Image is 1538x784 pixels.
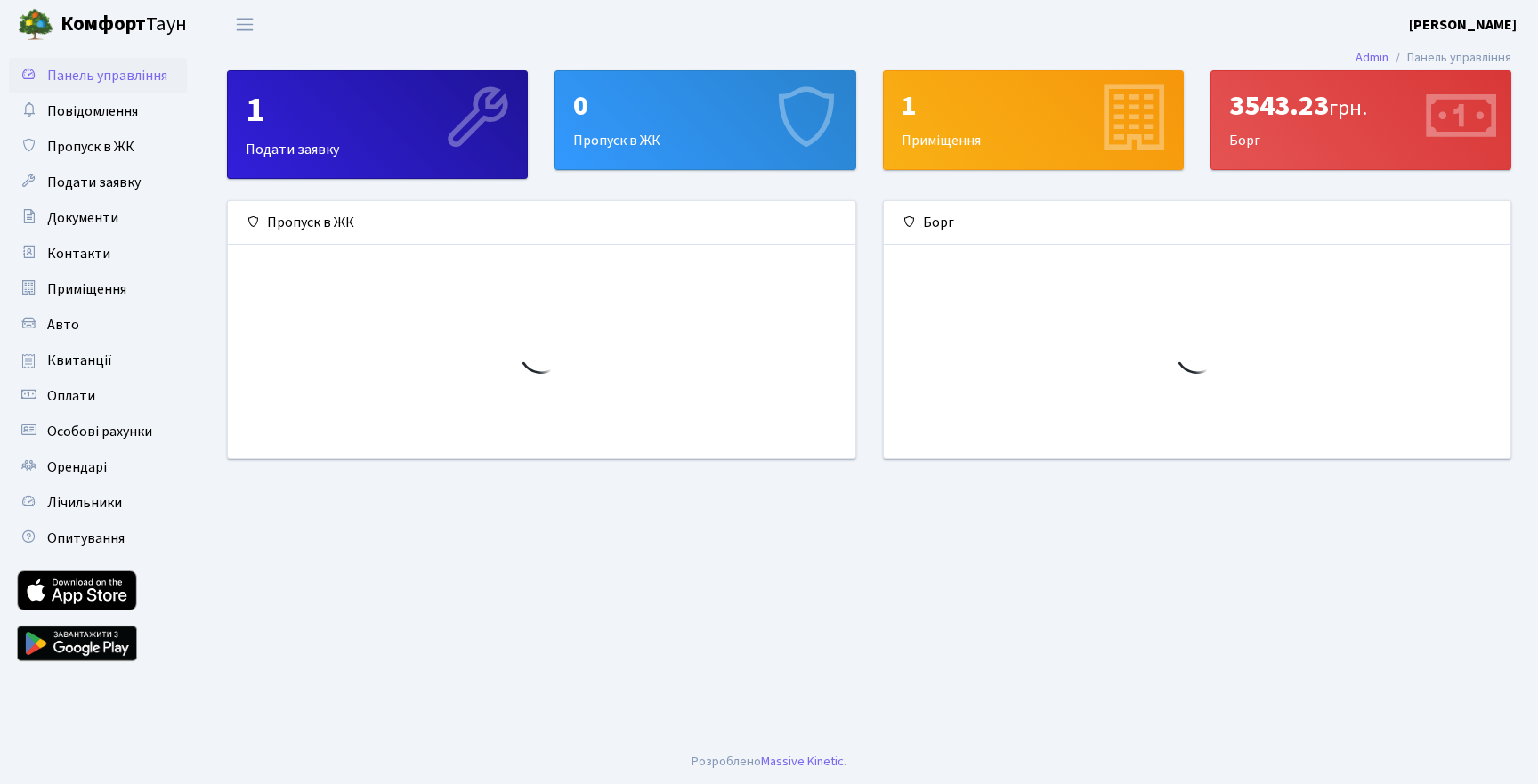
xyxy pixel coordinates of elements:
span: Пропуск в ЖК [47,137,134,157]
a: Особові рахунки [9,414,187,449]
a: 0Пропуск в ЖК [554,70,855,170]
a: Повідомлення [9,93,187,129]
a: Оплати [9,378,187,414]
a: Massive Kinetic [761,752,844,771]
b: Комфорт [61,10,146,38]
a: Admin [1356,48,1388,67]
span: Контакти [47,244,110,263]
span: Орендарі [47,457,107,477]
a: Контакти [9,236,187,271]
span: Квитанції [47,351,112,370]
span: Оплати [47,386,95,406]
span: грн. [1329,93,1367,124]
span: Панель управління [47,66,167,85]
div: 0 [573,89,837,123]
div: Пропуск в ЖК [228,201,855,245]
a: 1Приміщення [883,70,1184,170]
div: Пропуск в ЖК [555,71,854,169]
img: logo.png [18,7,53,43]
div: Борг [1211,71,1510,169]
li: Панель управління [1388,48,1511,68]
a: [PERSON_NAME] [1409,14,1517,36]
nav: breadcrumb [1329,39,1538,77]
a: Приміщення [9,271,187,307]
div: 1 [902,89,1165,123]
a: Документи [9,200,187,236]
span: Особові рахунки [47,422,152,441]
span: Приміщення [47,279,126,299]
a: Пропуск в ЖК [9,129,187,165]
div: Розроблено . [692,752,846,772]
span: Таун [61,10,187,40]
div: Приміщення [884,71,1183,169]
div: Борг [884,201,1511,245]
button: Переключити навігацію [223,10,267,39]
a: Авто [9,307,187,343]
span: Подати заявку [47,173,141,192]
span: Опитування [47,529,125,548]
a: Орендарі [9,449,187,485]
span: Авто [47,315,79,335]
a: Опитування [9,521,187,556]
b: [PERSON_NAME] [1409,15,1517,35]
span: Повідомлення [47,101,138,121]
a: Квитанції [9,343,187,378]
a: Лічильники [9,485,187,521]
span: Документи [47,208,118,228]
span: Лічильники [47,493,122,513]
a: 1Подати заявку [227,70,528,179]
div: Подати заявку [228,71,527,178]
div: 3543.23 [1229,89,1493,123]
div: 1 [246,89,509,132]
a: Подати заявку [9,165,187,200]
a: Панель управління [9,58,187,93]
